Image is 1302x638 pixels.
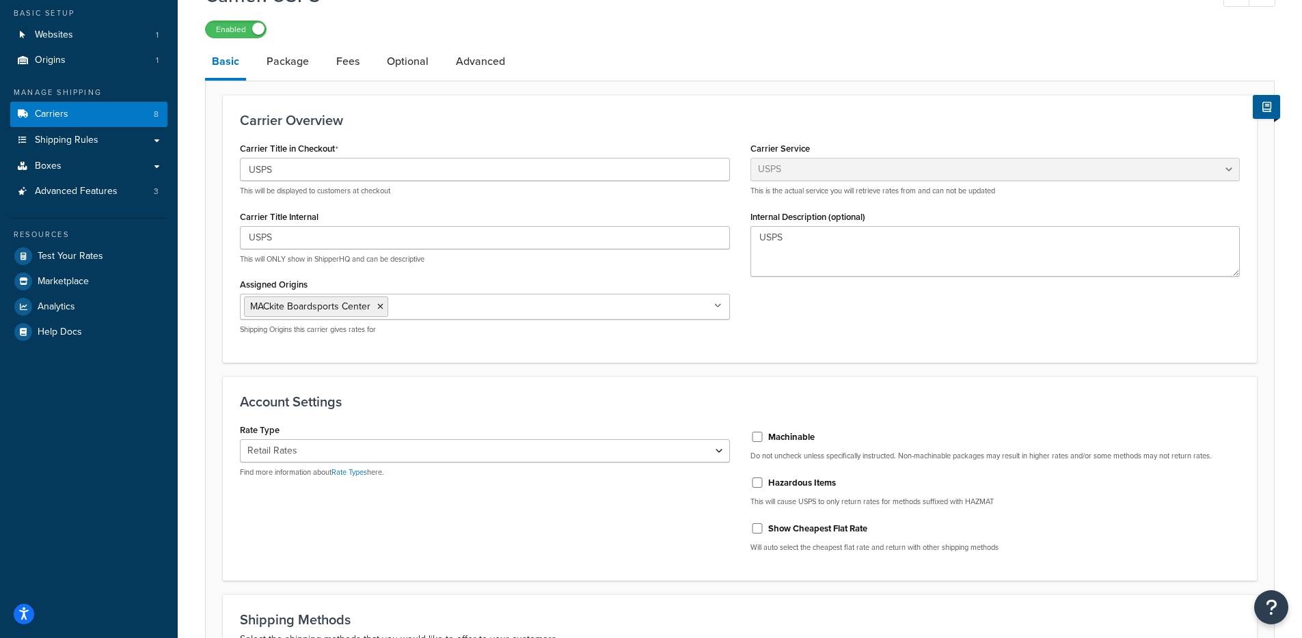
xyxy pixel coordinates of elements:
[750,186,1240,196] p: This is the actual service you will retrieve rates from and can not be updated
[35,161,62,172] span: Boxes
[10,48,167,73] a: Origins1
[35,29,73,41] span: Websites
[240,324,730,335] p: Shipping Origins this carrier gives rates for
[750,451,1240,461] p: Do not uncheck unless specifically instructed. Non-machinable packages may result in higher rates...
[449,45,512,78] a: Advanced
[10,102,167,127] li: Carriers
[240,467,730,477] p: Find more information about here.
[260,45,316,78] a: Package
[35,186,118,197] span: Advanced Features
[35,109,68,120] span: Carriers
[240,425,280,435] label: Rate Type
[240,279,308,290] label: Assigned Origins
[768,431,815,443] label: Machinable
[240,143,338,154] label: Carrier Title in Checkout
[240,394,1240,409] h3: Account Settings
[331,467,367,477] a: Rate Types
[750,542,1240,553] p: Will auto select the cheapest flat rate and return with other shipping methods
[10,154,167,179] a: Boxes
[1254,590,1288,624] button: Open Resource Center
[10,294,167,319] a: Analytics
[35,135,98,146] span: Shipping Rules
[10,23,167,48] li: Websites
[38,276,89,288] span: Marketplace
[206,21,266,38] label: Enabled
[240,113,1240,128] h3: Carrier Overview
[240,612,1240,627] h3: Shipping Methods
[10,128,167,153] a: Shipping Rules
[10,320,167,344] a: Help Docs
[10,229,167,240] div: Resources
[380,45,435,78] a: Optional
[240,254,730,264] p: This will ONLY show in ShipperHQ and can be descriptive
[768,477,836,489] label: Hazardous Items
[38,327,82,338] span: Help Docs
[10,179,167,204] a: Advanced Features3
[38,251,103,262] span: Test Your Rates
[156,29,159,41] span: 1
[10,87,167,98] div: Manage Shipping
[329,45,366,78] a: Fees
[10,23,167,48] a: Websites1
[10,8,167,19] div: Basic Setup
[750,226,1240,277] textarea: USPS
[750,143,810,154] label: Carrier Service
[205,45,246,81] a: Basic
[250,299,370,314] span: MACkite Boardsports Center
[750,212,865,222] label: Internal Description (optional)
[240,212,318,222] label: Carrier Title Internal
[154,109,159,120] span: 8
[240,186,730,196] p: This will be displayed to customers at checkout
[35,55,66,66] span: Origins
[768,523,867,535] label: Show Cheapest Flat Rate
[10,48,167,73] li: Origins
[10,244,167,268] a: Test Your Rates
[10,102,167,127] a: Carriers8
[156,55,159,66] span: 1
[1253,95,1280,119] button: Show Help Docs
[750,497,1240,507] p: This will cause USPS to only return rates for methods suffixed with HAZMAT
[10,179,167,204] li: Advanced Features
[38,301,75,313] span: Analytics
[10,269,167,294] a: Marketplace
[154,186,159,197] span: 3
